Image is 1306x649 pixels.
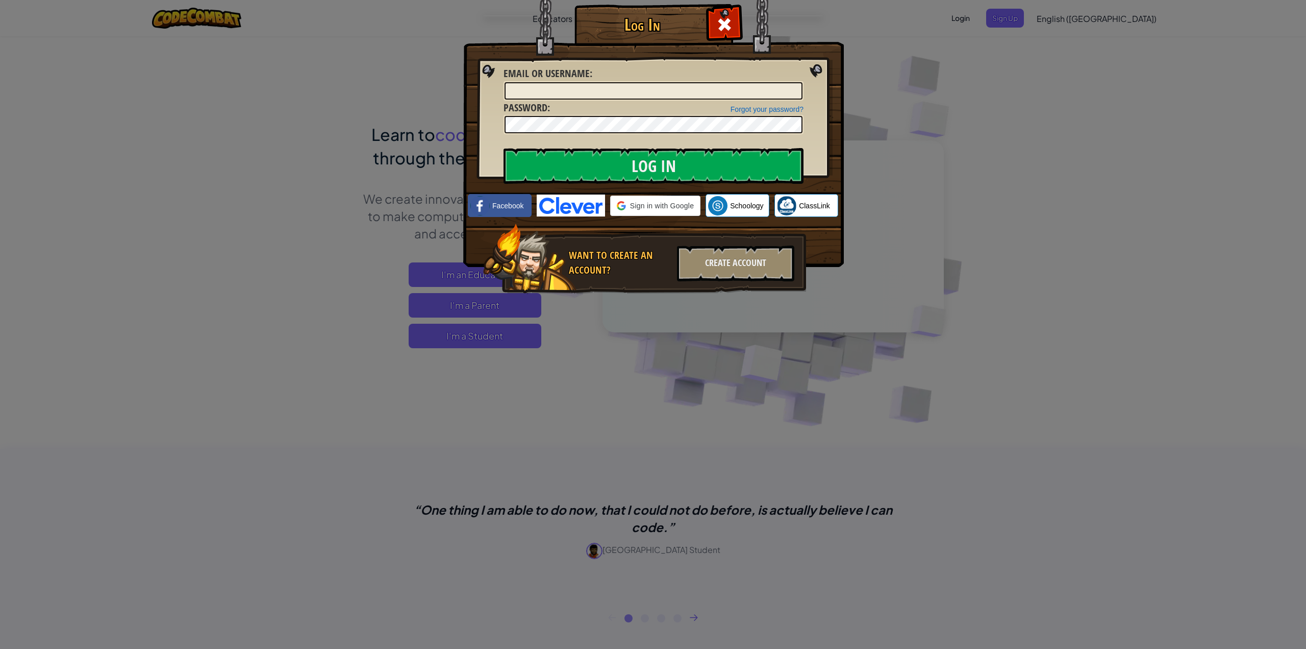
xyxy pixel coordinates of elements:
[537,195,605,217] img: clever-logo-blue.png
[731,105,803,113] a: Forgot your password?
[577,16,707,34] h1: Log In
[630,201,694,211] span: Sign in with Google
[569,248,671,277] div: Want to create an account?
[504,148,803,184] input: Log In
[610,196,700,216] div: Sign in with Google
[504,101,547,114] span: Password
[677,246,794,281] div: Create Account
[470,196,490,215] img: facebook_small.png
[492,201,523,211] span: Facebook
[777,196,796,215] img: classlink-logo-small.png
[708,196,727,215] img: schoology.png
[504,66,592,81] label: :
[504,101,550,115] label: :
[504,66,590,80] span: Email or Username
[730,201,763,211] span: Schoology
[799,201,830,211] span: ClassLink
